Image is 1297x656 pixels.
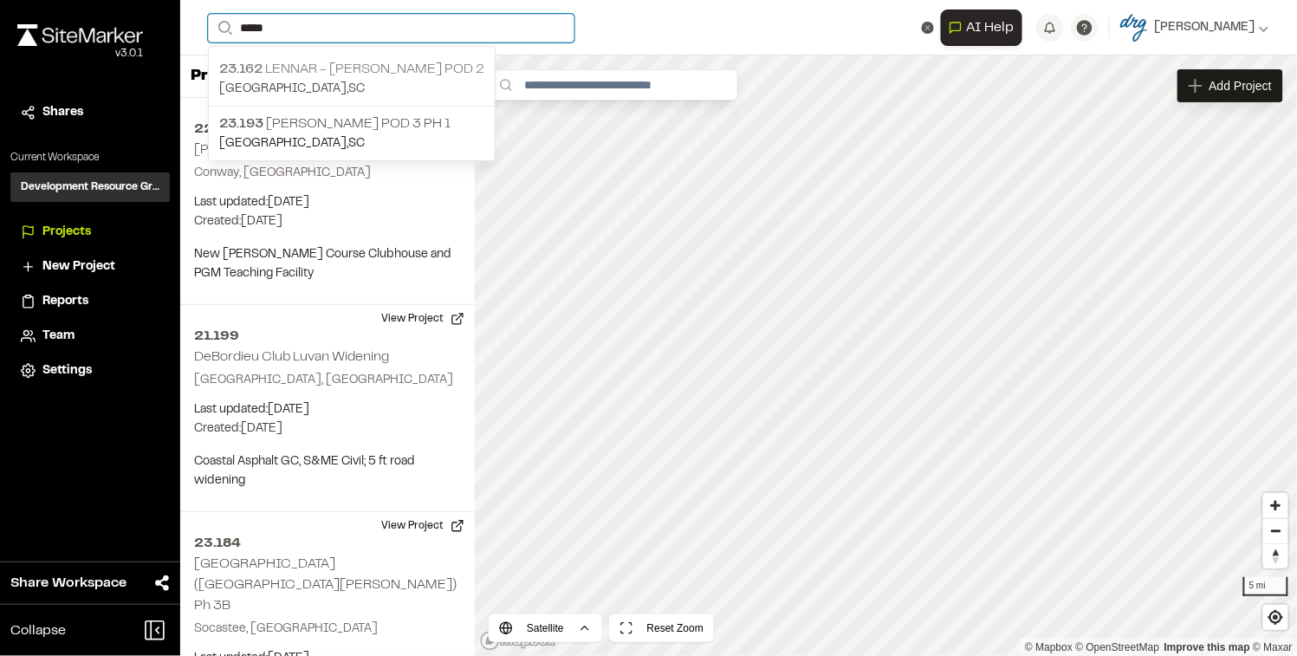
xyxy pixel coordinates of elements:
span: AI Help [966,17,1015,38]
span: Share Workspace [10,573,126,594]
p: [GEOGRAPHIC_DATA] , SC [219,134,484,153]
div: 5 mi [1243,577,1288,596]
a: Mapbox [1025,641,1073,653]
h3: Development Resource Group [21,179,159,195]
button: Clear text [922,22,934,34]
span: Shares [42,103,83,122]
a: Reports [21,292,159,311]
p: Created: [DATE] [194,419,461,438]
button: Zoom out [1263,518,1288,543]
a: 23.162 Lennar - [PERSON_NAME] Pod 2[GEOGRAPHIC_DATA],SC [209,52,495,106]
p: Last updated: [DATE] [194,400,461,419]
a: 23.193 [PERSON_NAME] Pod 3 Ph 1[GEOGRAPHIC_DATA],SC [209,106,495,160]
button: Satellite [489,614,602,642]
span: Projects [42,223,91,242]
a: Settings [21,361,159,380]
p: Conway, [GEOGRAPHIC_DATA] [194,164,461,183]
p: [GEOGRAPHIC_DATA], [GEOGRAPHIC_DATA] [194,371,461,390]
p: Lennar - [PERSON_NAME] Pod 2 [219,59,484,80]
button: View Project [371,512,475,540]
button: Open AI Assistant [941,10,1022,46]
span: New Project [42,257,115,276]
h2: 23.184 [194,533,461,554]
h2: 22.177 [194,119,461,140]
a: Team [21,327,159,346]
p: Last updated: [DATE] [194,193,461,212]
span: Team [42,327,75,346]
span: Settings [42,361,92,380]
div: Open AI Assistant [941,10,1029,46]
a: Maxar [1253,641,1293,653]
h2: DeBordieu Club Luvan Widening [194,351,389,363]
button: Reset bearing to north [1263,543,1288,568]
a: Mapbox logo [480,631,556,651]
span: Collapse [10,620,66,641]
img: rebrand.png [17,24,143,46]
button: Find my location [1263,605,1288,630]
p: New [PERSON_NAME] Course Clubhouse and PGM Teaching Facility [194,245,461,283]
span: [PERSON_NAME] [1155,18,1255,37]
p: Current Workspace [10,150,170,166]
p: Coastal Asphalt GC, S&ME Civil; 5 ft road widening [194,452,461,490]
img: User [1120,14,1148,42]
h2: 21.199 [194,326,461,347]
a: New Project [21,257,159,276]
h2: [GEOGRAPHIC_DATA] ([GEOGRAPHIC_DATA][PERSON_NAME]) Ph 3B [194,558,457,612]
a: Projects [21,223,159,242]
p: [GEOGRAPHIC_DATA] , SC [219,80,484,99]
p: Socastee, [GEOGRAPHIC_DATA] [194,620,461,639]
p: Created: [DATE] [194,212,461,231]
button: Search [208,14,239,42]
span: 23.162 [219,63,263,75]
button: View Project [371,305,475,333]
span: Zoom out [1263,519,1288,543]
h2: [PERSON_NAME] - CCU PGA Facility [194,144,424,156]
p: Projects [191,65,256,88]
a: Map feedback [1164,641,1250,653]
p: [PERSON_NAME] Pod 3 Ph 1 [219,114,484,134]
span: Reset bearing to north [1263,544,1288,568]
span: Add Project [1209,77,1272,94]
span: 23.193 [219,118,263,130]
button: Zoom in [1263,493,1288,518]
button: [PERSON_NAME] [1120,14,1269,42]
div: Oh geez...please don't... [17,46,143,62]
button: Reset Zoom [609,614,714,642]
span: Reports [42,292,88,311]
a: Shares [21,103,159,122]
a: OpenStreetMap [1076,641,1160,653]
